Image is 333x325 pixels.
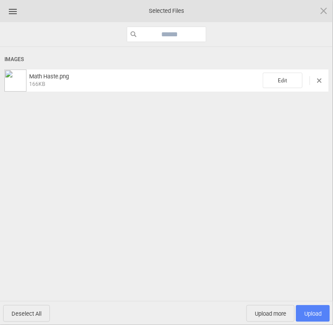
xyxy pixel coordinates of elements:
[3,305,50,322] span: Deselect All
[4,51,329,68] div: Images
[319,6,329,15] span: Click here or hit ESC to close picker
[29,81,45,87] span: 166KB
[296,305,330,322] span: Upload
[246,305,295,322] span: Upload more
[26,73,263,88] span: Math Haste.png
[304,310,322,317] span: Upload
[263,73,303,88] span: Edit
[29,73,69,80] span: Math Haste.png
[122,7,211,15] span: Selected Files
[4,70,26,92] img: 5da04eda-c84d-49ba-b5dc-a0966e0fd233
